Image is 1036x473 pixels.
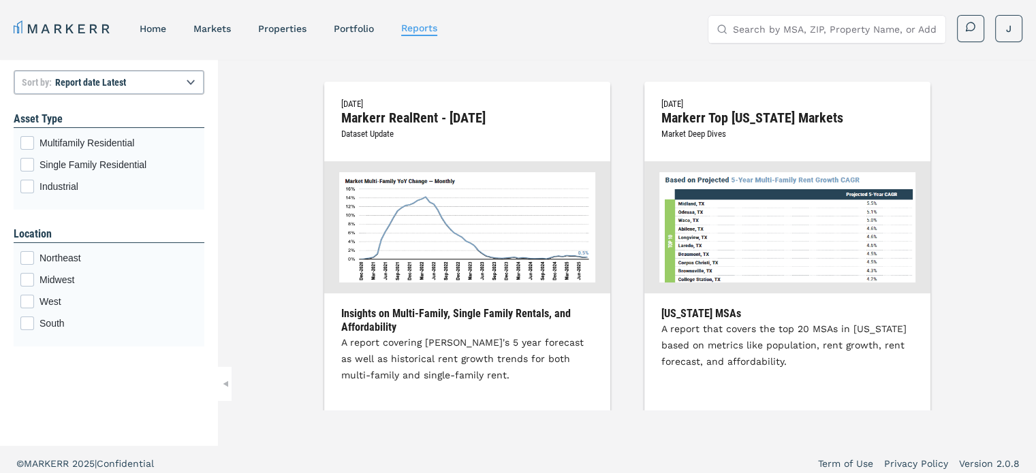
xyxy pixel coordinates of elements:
span: A report that covers the top 20 MSAs in [US_STATE] based on metrics like population, rent growth,... [661,323,907,367]
span: [DATE] [661,99,683,109]
a: Term of Use [818,457,873,470]
a: reports [401,22,437,33]
span: Dataset Update [341,129,394,139]
h2: Markerr RealRent - [DATE] [341,112,593,124]
h2: Markerr Top [US_STATE] Markets [661,112,913,124]
span: J [1006,22,1011,35]
span: Northeast [40,251,198,265]
span: MARKERR [24,458,72,469]
span: A report covering [PERSON_NAME]'s 5 year forecast as well as historical rent growth trends for bo... [341,337,584,380]
button: J [995,15,1022,42]
span: Market Deep Dives [661,129,726,139]
span: Midwest [40,273,198,287]
span: Industrial [40,180,198,193]
div: Industrial checkbox input [20,180,198,193]
a: Privacy Policy [884,457,948,470]
a: properties [258,23,307,34]
a: MARKERR [14,19,112,38]
div: West checkbox input [20,295,198,308]
a: Download → [849,406,900,436]
div: Midwest checkbox input [20,273,198,287]
div: Single Family Residential checkbox input [20,158,198,172]
img: Markerr RealRent - August 2025 [339,172,595,282]
span: Single Family Residential [40,158,198,172]
img: Markerr Top Texas Markets [659,172,915,282]
div: South checkbox input [20,316,198,330]
span: [DATE] [341,99,363,109]
a: markets [193,23,231,34]
a: home [140,23,166,34]
a: Version 2.0.8 [959,457,1020,470]
span: © [16,458,24,469]
select: Sort by: [14,70,204,95]
input: Search by MSA, ZIP, Property Name, or Address [733,16,937,43]
a: Portfolio [334,23,374,34]
h3: Insights on Multi-Family, Single Family Rentals, and Affordability [341,307,593,334]
span: Confidential [97,458,154,469]
span: South [40,316,198,330]
span: West [40,295,198,308]
h3: [US_STATE] MSAs [661,307,913,321]
div: Northeast checkbox input [20,251,198,265]
div: Multifamily Residential checkbox input [20,136,198,150]
h1: Location [14,226,204,242]
a: Download → [529,406,580,436]
span: Multifamily Residential [40,136,198,150]
span: 2025 | [72,458,97,469]
h1: Asset Type [14,111,204,127]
